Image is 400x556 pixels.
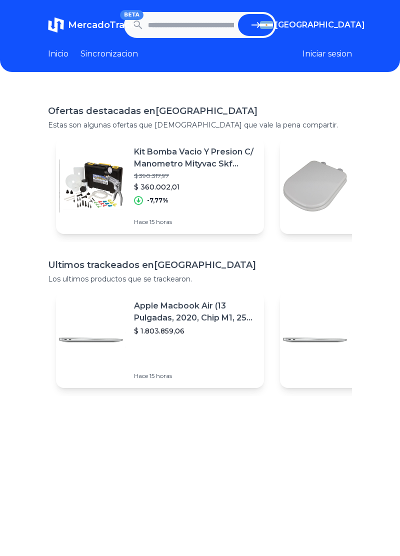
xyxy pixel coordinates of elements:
img: Featured image [56,151,126,221]
a: MercadoTrackBETA [48,17,124,33]
button: Iniciar sesion [302,48,352,60]
p: $ 360.002,01 [134,182,256,192]
span: BETA [120,10,143,20]
p: Hace 15 horas [134,372,256,380]
button: [GEOGRAPHIC_DATA] [260,19,352,31]
a: Featured imageApple Macbook Air (13 Pulgadas, 2020, Chip M1, 256 Gb De Ssd, 8 Gb De Ram) - Plata$... [56,292,264,388]
span: [GEOGRAPHIC_DATA] [275,19,365,31]
h1: Ultimos trackeados en [GEOGRAPHIC_DATA] [48,258,352,272]
a: Featured imageKit Bomba Vacio Y Presion C/ Manometro Mityvac Skf Lt/mv8500$ 390.317,97$ 360.002,0... [56,138,264,234]
a: Sincronizacion [80,48,138,60]
span: MercadoTrack [68,19,135,30]
p: Apple Macbook Air (13 Pulgadas, 2020, Chip M1, 256 Gb De Ssd, 8 Gb De Ram) - Plata [134,300,256,324]
p: Estas son algunas ofertas que [DEMOGRAPHIC_DATA] que vale la pena compartir. [48,120,352,130]
p: $ 1.803.859,06 [134,326,256,336]
a: Inicio [48,48,68,60]
img: Featured image [280,151,350,221]
p: Los ultimos productos que se trackearon. [48,274,352,284]
img: MercadoTrack [48,17,64,33]
p: $ 390.317,97 [134,172,256,180]
img: Featured image [56,305,126,375]
img: Argentina [260,21,273,29]
img: Featured image [280,305,350,375]
p: Kit Bomba Vacio Y Presion C/ Manometro Mityvac Skf Lt/mv8500 [134,146,256,170]
p: Hace 15 horas [134,218,256,226]
p: -7,77% [147,196,168,204]
h1: Ofertas destacadas en [GEOGRAPHIC_DATA] [48,104,352,118]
